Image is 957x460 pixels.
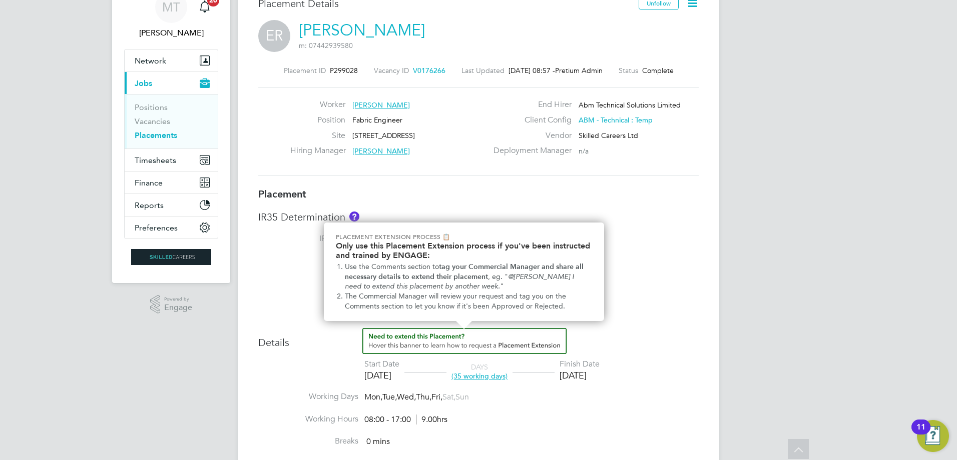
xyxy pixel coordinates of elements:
img: skilledcareers-logo-retina.png [131,249,211,265]
span: Reports [135,200,164,210]
span: [PERSON_NAME] [352,100,410,109]
span: Matt Taylor [124,27,218,39]
div: 08:00 - 17:00 [364,414,447,425]
span: Engage [164,303,192,312]
a: [PERSON_NAME] [299,20,425,40]
span: Fabric Engineer [352,115,402,124]
span: ABM - Technical : Temp [579,115,653,124]
span: Mon, [364,392,382,402]
span: Preferences [135,223,178,232]
label: Placement ID [284,66,326,75]
button: About IR35 [349,211,359,221]
span: V0176266 [413,66,445,75]
div: Need to extend this Placement? Hover this banner. [324,222,604,321]
label: IR35 Risk [258,265,358,276]
span: Thu, [416,392,431,402]
span: Network [135,56,166,65]
span: Use the Comments section to [345,262,439,271]
h2: Only use this Placement Extension process if you've been instructed and trained by ENGAGE: [336,241,592,260]
span: [DATE] 08:57 - [509,66,555,75]
span: Powered by [164,295,192,303]
span: n/a [579,146,589,155]
label: Client Config [488,115,572,125]
label: Vacancy ID [374,66,409,75]
button: How to extend a Placement? [362,328,567,354]
label: Worker [290,99,345,110]
span: Timesheets [135,155,176,165]
li: The Commercial Manager will review your request and tag you on the Comments section to let you kn... [345,291,592,311]
label: Vendor [488,130,572,141]
label: Working Days [258,391,358,402]
div: DAYS [446,362,513,380]
div: [DATE] [560,369,600,381]
label: Breaks [258,436,358,446]
span: Jobs [135,78,152,88]
label: Site [290,130,345,141]
label: End Hirer [488,99,572,110]
span: Pretium Admin [555,66,603,75]
a: Vacancies [135,116,170,126]
a: Positions [135,102,168,112]
p: Placement Extension Process 📋 [336,232,592,241]
span: " [500,282,504,290]
label: Position [290,115,345,125]
span: ER [258,20,290,52]
b: Placement [258,188,306,200]
div: Start Date [364,359,399,369]
span: Complete [642,66,674,75]
span: , eg. " [488,272,508,281]
span: Fri, [431,392,442,402]
span: 0 mins [366,436,390,446]
a: Go to home page [124,249,218,265]
button: Open Resource Center, 11 new notifications [917,420,949,452]
div: Finish Date [560,359,600,369]
div: 11 [916,427,925,440]
div: [DATE] [364,369,399,381]
label: Hiring Manager [290,145,345,156]
label: Working Hours [258,414,358,424]
span: MT [162,0,180,13]
span: (35 working days) [451,371,508,380]
span: [PERSON_NAME] [352,146,410,155]
span: [STREET_ADDRESS] [352,131,415,140]
a: Placements [135,130,177,140]
label: Last Updated [461,66,505,75]
span: Tue, [382,392,397,402]
span: P299028 [330,66,358,75]
label: Deployment Manager [488,145,572,156]
span: Sat, [442,392,455,402]
label: Status [619,66,638,75]
span: Sun [455,392,469,402]
span: m: 07442939580 [299,41,353,50]
span: 9.00hrs [416,414,447,424]
span: Finance [135,178,163,187]
span: Wed, [397,392,416,402]
span: Skilled Careers Ltd [579,131,638,140]
h3: IR35 Determination [258,210,699,223]
span: Abm Technical Solutions Limited [579,100,681,109]
label: IR35 Status [258,233,358,244]
strong: tag your Commercial Manager and share all necessary details to extend their placement [345,262,586,281]
h3: Details [258,328,699,349]
em: @[PERSON_NAME] I need to extend this placement by another week. [345,272,576,291]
